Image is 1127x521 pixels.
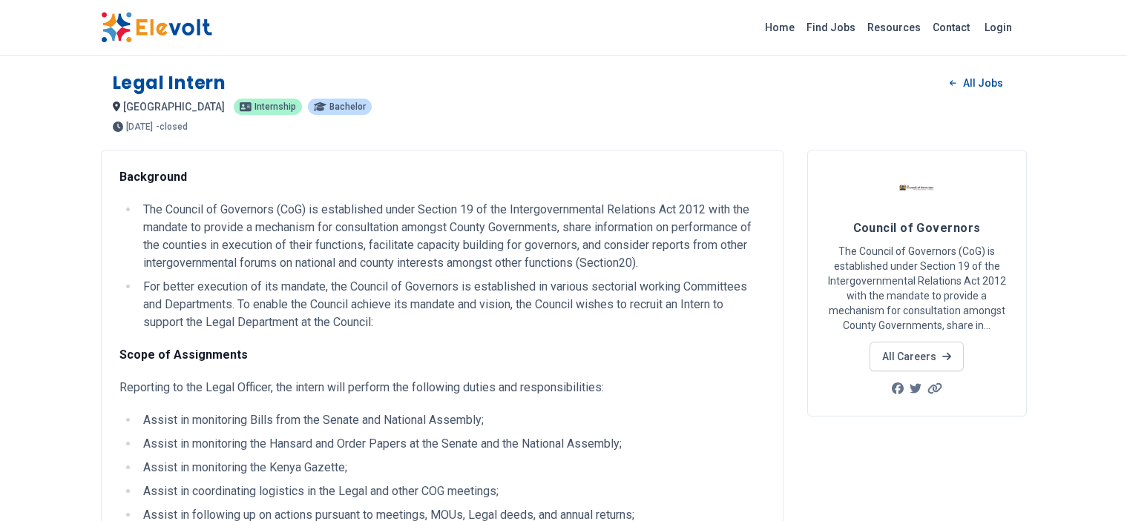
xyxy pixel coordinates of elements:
[139,278,765,331] li: For better execution of its mandate, the Council of Governors is established in various sectorial...
[139,201,765,272] li: The Council of Governors (CoG) is established under Section 19 of the Intergovernmental Relations...
[119,348,248,362] strong: Scope of Assignments
[254,102,296,111] span: internship
[870,342,964,371] a: All Careers
[126,122,153,131] span: [DATE]
[853,221,981,235] span: Council of Governors
[119,379,765,396] p: Reporting to the Legal Officer, the intern will perform the following duties and responsibilities:
[759,16,801,39] a: Home
[101,12,212,43] img: Elevolt
[139,482,765,500] li: Assist in coordinating logistics in the Legal and other COG meetings;
[139,459,765,477] li: Assist in monitoring the Kenya Gazette;
[898,168,936,205] img: Council of Governors
[861,16,927,39] a: Resources
[801,16,861,39] a: Find Jobs
[119,170,187,184] strong: Background
[938,72,1014,94] a: All Jobs
[329,102,366,111] span: Bachelor
[976,13,1021,42] a: Login
[927,16,976,39] a: Contact
[139,435,765,453] li: Assist in monitoring the Hansard and Order Papers at the Senate and the National Assembly;
[113,71,226,95] h1: Legal Intern
[139,411,765,429] li: Assist in monitoring Bills from the Senate and National Assembly;
[156,122,188,131] p: - closed
[123,101,225,113] span: [GEOGRAPHIC_DATA]
[826,244,1008,333] p: The Council of Governors (CoG) is established under Section 19 of the Intergovernmental Relations...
